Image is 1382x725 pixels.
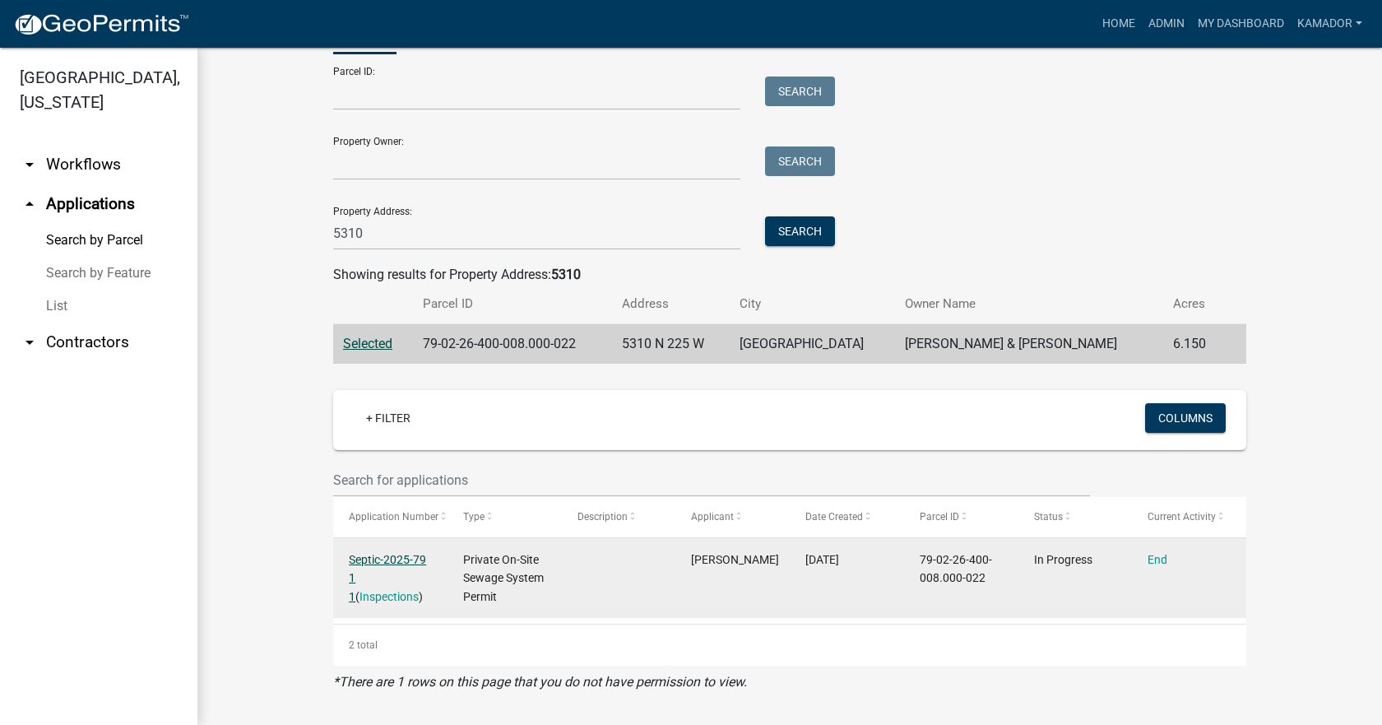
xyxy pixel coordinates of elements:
th: Address [612,285,730,323]
datatable-header-cell: Type [448,497,562,537]
span: Status [1034,511,1063,523]
a: Admin [1142,8,1191,40]
span: Applicant [691,511,734,523]
div: Showing results for Property Address: [333,265,1246,285]
span: Parcel ID [920,511,959,523]
datatable-header-cell: Date Created [790,497,904,537]
span: In Progress [1034,553,1092,566]
a: Home [1096,8,1142,40]
a: Inspections [359,590,419,603]
i: *There are 1 rows on this page that you do not have permission to view. [333,674,747,690]
th: Owner Name [895,285,1162,323]
span: Type [463,511,485,523]
td: 79-02-26-400-008.000-022 [413,324,612,365]
td: 6.150 [1163,324,1224,365]
td: [GEOGRAPHIC_DATA] [730,324,896,365]
span: Current Activity [1148,511,1216,523]
a: + Filter [353,403,424,433]
button: Search [765,146,835,176]
datatable-header-cell: Applicant [675,497,790,537]
button: Search [765,216,835,246]
span: 07/21/2025 [805,553,839,566]
span: Description [577,511,628,523]
td: [PERSON_NAME] & [PERSON_NAME] [895,324,1162,365]
datatable-header-cell: Application Number [333,497,448,537]
span: Date Created [805,511,863,523]
a: Kamador [1291,8,1369,40]
span: Application Number [349,511,438,523]
i: arrow_drop_down [20,332,39,352]
datatable-header-cell: Parcel ID [904,497,1018,537]
div: ( ) [349,551,431,606]
input: Search for applications [333,463,1090,497]
strong: 5310 [551,267,581,282]
a: Septic-2025-79 1 1 [349,553,426,604]
button: Search [765,77,835,106]
a: End [1148,553,1167,566]
th: City [730,285,896,323]
datatable-header-cell: Current Activity [1132,497,1246,537]
div: 2 total [333,625,1246,666]
span: Shawn Lee Geswein [691,553,779,566]
datatable-header-cell: Description [562,497,676,537]
button: Columns [1145,403,1226,433]
a: My Dashboard [1191,8,1291,40]
span: Private On-Site Sewage System Permit [463,553,544,604]
span: 79-02-26-400-008.000-022 [920,553,992,585]
td: 5310 N 225 W [612,324,730,365]
i: arrow_drop_down [20,155,39,174]
i: arrow_drop_up [20,194,39,214]
th: Parcel ID [413,285,612,323]
a: Selected [343,336,392,351]
datatable-header-cell: Status [1018,497,1133,537]
th: Acres [1163,285,1224,323]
